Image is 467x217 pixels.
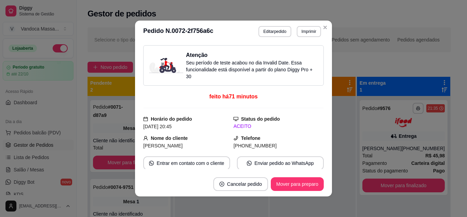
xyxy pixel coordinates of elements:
h3: Atenção [186,51,318,59]
button: Imprimir [297,26,321,37]
span: desktop [233,117,238,121]
span: calendar [143,117,148,121]
span: whats-app [247,161,252,166]
span: [DATE] 20:45 [143,124,172,129]
button: whats-appEntrar em contato com o cliente [143,156,230,170]
button: whats-appEnviar pedido ao WhatsApp [237,156,324,170]
button: close-circleCancelar pedido [213,177,268,191]
span: close-circle [219,182,224,186]
h3: Pedido N. 0072-2f756a6c [143,26,213,37]
strong: Telefone [241,135,261,141]
span: user [143,136,148,141]
span: feito há 71 minutos [209,94,257,99]
p: Seu período de teste acabou no dia Invalid Date . Essa funcionalidade está disponível a partir do... [186,59,318,80]
button: Editarpedido [258,26,291,37]
img: delivery-image [149,58,183,73]
button: Close [320,22,331,33]
span: [PERSON_NAME] [143,143,183,148]
span: phone [233,136,238,141]
strong: Status do pedido [241,116,280,122]
strong: Nome do cliente [151,135,188,141]
button: Mover para preparo [271,177,324,191]
div: ACEITO [233,123,324,130]
strong: Horário do pedido [151,116,192,122]
span: [PHONE_NUMBER] [233,143,277,148]
span: whats-app [149,161,154,166]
